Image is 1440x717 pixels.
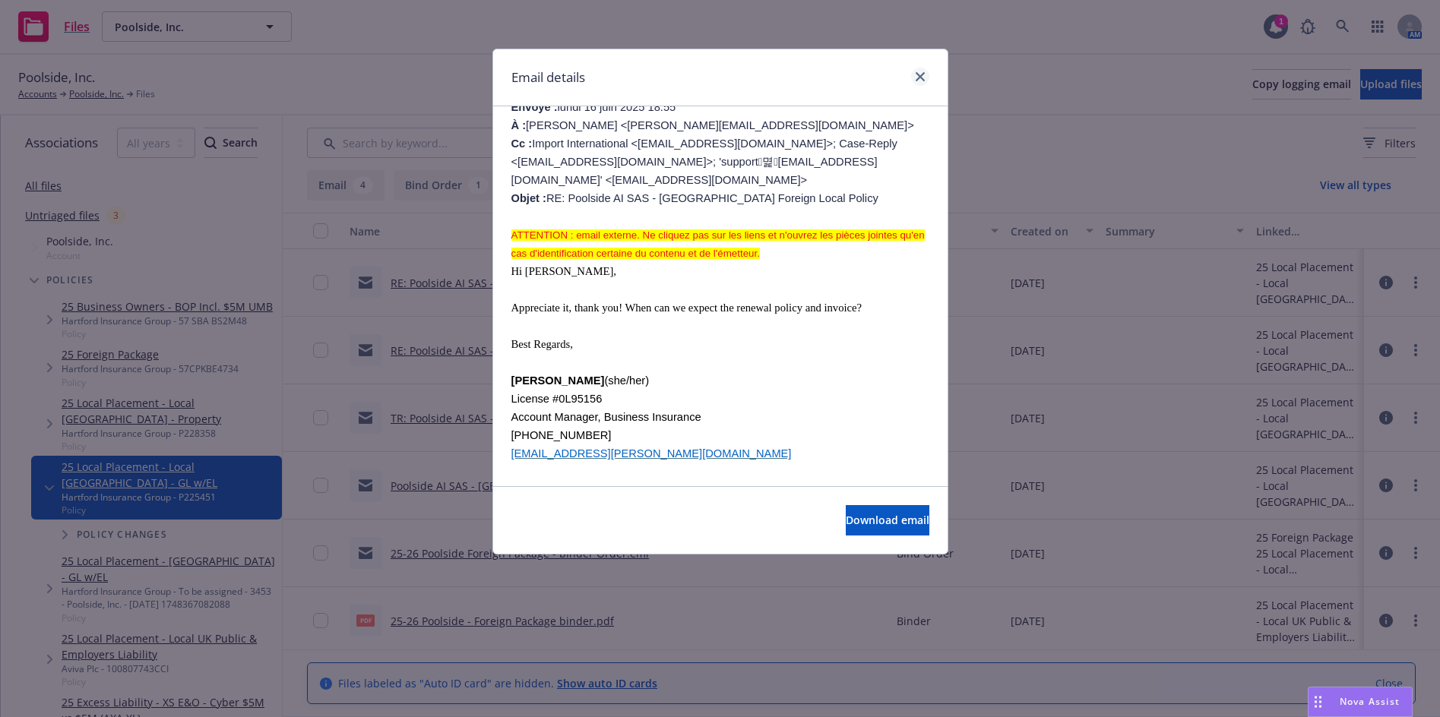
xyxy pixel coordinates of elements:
b: À : [511,119,527,131]
span: Nova Assist [1340,695,1400,708]
div: Drag to move [1309,687,1328,716]
b: Cc : [511,137,533,150]
span: Download email [846,513,929,527]
img: 7rx10Wmlpmj-MOb9M-Mmwj9m3WchnwQcgi9UdByTUnctUJ1uHWefUNzAPbRP4PWtpX5yFRa1m2zwqx8Q0I3rl3Io5xW3rsVet... [511,481,651,505]
a: [EMAIL_ADDRESS][PERSON_NAME][DOMAIN_NAME] [511,447,792,460]
h1: Email details [511,68,585,87]
span: Account Manager, Business Insurance [511,411,701,423]
span: License #0L95156 [511,393,603,405]
button: Download email [846,505,929,535]
b: Objet : [511,192,546,204]
span: [PERSON_NAME] [511,374,605,387]
a: close [911,68,929,86]
span: [EMAIL_ADDRESS][DOMAIN_NAME]' <[EMAIL_ADDRESS][DOMAIN_NAME]> RE: Poolside AI SAS - [GEOGRAPHIC_D... [511,156,878,204]
button: Nova Assist [1308,687,1413,717]
b: Envoyé : [511,101,558,113]
span: Appreciate it, thank you! When can we expect the renewal policy and invoice? [511,302,862,314]
span: [PHONE_NUMBER] [511,429,612,441]
span: 멽 [762,156,774,168]
span: ATTENTION : email externe. Ne cliquez pas sur les liens et n'ouvrez les pièces jointes qu'en cas ... [511,229,925,259]
span: Hi [PERSON_NAME], [511,265,616,277]
span: Best Regards, [511,338,573,350]
span: (she/her) [604,374,649,387]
